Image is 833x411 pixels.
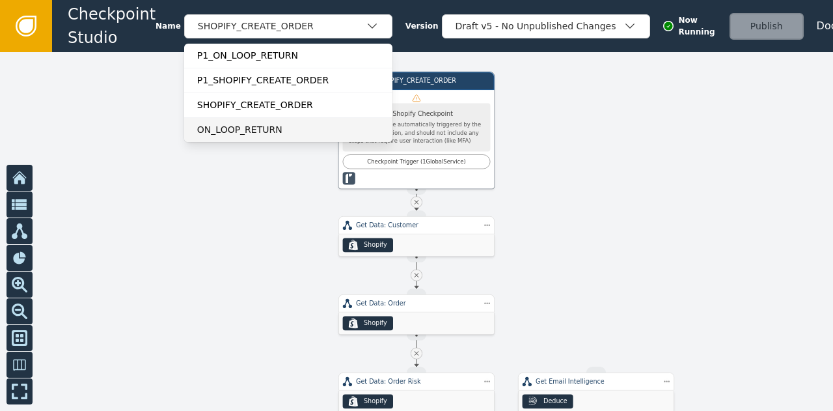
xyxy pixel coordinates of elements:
span: Name [156,20,181,32]
span: Now Running [678,14,719,38]
div: SHOPIFY_CREATE_ORDER [197,98,379,112]
div: Shopify [364,319,387,328]
div: Get Data: Order Risk [356,377,477,386]
div: SHOPIFY_CREATE_ORDER [357,76,477,85]
div: Reserved Shopify Checkpoint [349,109,484,119]
div: SHOPIFY_CREATE_ORDER [184,44,392,142]
div: Get Email Intelligence [536,377,657,386]
span: Checkpoint Studio [68,3,156,50]
div: P1_SHOPIFY_CREATE_ORDER [197,74,379,87]
div: Shopify [364,397,387,406]
div: Get Data: Customer [356,221,477,230]
div: Checkpoint Trigger ( 1 Global Service ) [348,158,485,166]
button: Draft v5 - No Unpublished Changes [442,14,650,38]
div: P1_ON_LOOP_RETURN [197,49,379,63]
div: Shopify [364,240,387,249]
div: Deduce [543,397,567,406]
div: Get Data: Order [356,299,477,308]
span: Version [405,20,439,32]
div: SHOPIFY_CREATE_ORDER [198,20,366,33]
div: ON_LOOP_RETURN [197,123,379,137]
button: SHOPIFY_CREATE_ORDER [184,14,392,38]
div: Draft v5 - No Unpublished Changes [456,20,623,33]
div: This step may be automatically triggered by the Shopify Integration, and should not include any s... [349,120,484,145]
